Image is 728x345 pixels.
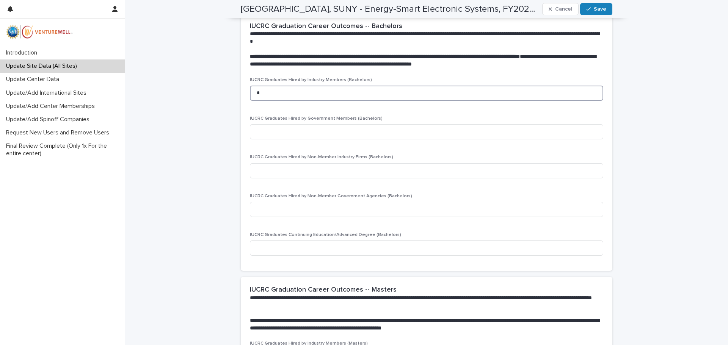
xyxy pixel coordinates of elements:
p: Update/Add Center Memberships [3,103,101,110]
span: IUCRC Graduates Hired by Non-Member Government Agencies (Bachelors) [250,194,412,198]
p: Update/Add Spinoff Companies [3,116,96,123]
h2: Binghamton University, SUNY - Energy-Smart Electronic Systems, FY2024-2025 [241,4,539,15]
img: mWhVGmOKROS2pZaMU8FQ [6,25,73,40]
p: Update/Add International Sites [3,89,93,97]
p: Request New Users and Remove Users [3,129,115,136]
p: Update Center Data [3,76,65,83]
button: Save [580,3,612,15]
span: IUCRC Graduates Hired by Industry Members (Bachelors) [250,78,372,82]
p: Introduction [3,49,43,56]
span: IUCRC Graduates Hired by Non-Member Industry Firms (Bachelors) [250,155,393,159]
h2: IUCRC Graduation Career Outcomes -- Bachelors [250,22,402,31]
h2: IUCRC Graduation Career Outcomes -- Masters [250,286,397,294]
span: Save [594,6,606,12]
button: Cancel [542,3,579,15]
p: Update Site Data (All Sites) [3,62,83,70]
span: IUCRC Graduates Hired by Government Members (Bachelors) [250,116,383,121]
p: Final Review Complete (Only 1x For the entire center) [3,142,125,157]
span: Cancel [555,6,572,12]
span: IUCRC Graduates Continuing Education/Advanced Degree (Bachelors) [250,233,401,237]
